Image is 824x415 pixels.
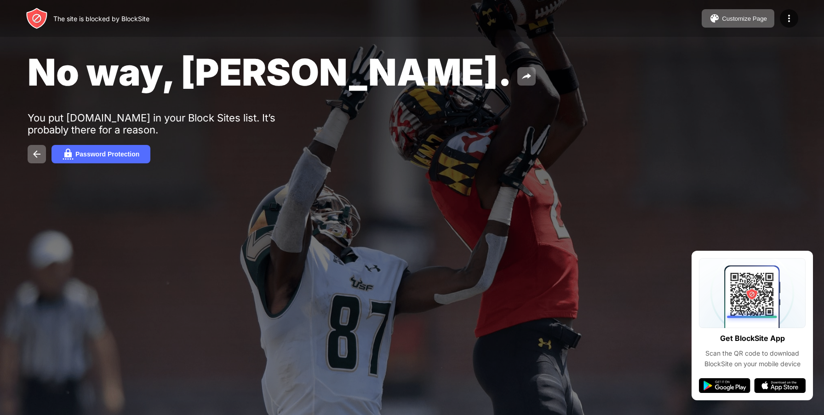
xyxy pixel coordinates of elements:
[754,378,806,393] img: app-store.svg
[31,149,42,160] img: back.svg
[51,145,150,163] button: Password Protection
[699,348,806,369] div: Scan the QR code to download BlockSite on your mobile device
[63,149,74,160] img: password.svg
[699,258,806,328] img: qrcode.svg
[53,15,149,23] div: The site is blocked by BlockSite
[28,112,312,136] div: You put [DOMAIN_NAME] in your Block Sites list. It’s probably there for a reason.
[26,7,48,29] img: header-logo.svg
[720,332,785,345] div: Get BlockSite App
[702,9,774,28] button: Customize Page
[28,50,512,94] span: No way, [PERSON_NAME].
[784,13,795,24] img: menu-icon.svg
[722,15,767,22] div: Customize Page
[709,13,720,24] img: pallet.svg
[75,150,139,158] div: Password Protection
[699,378,750,393] img: google-play.svg
[521,71,532,82] img: share.svg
